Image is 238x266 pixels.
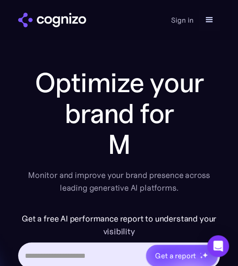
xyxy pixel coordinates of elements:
[198,9,220,31] div: menu
[200,256,203,259] img: star
[207,235,229,257] div: Open Intercom Messenger
[18,169,220,194] div: Monitor and improve your brand presence across leading generative AI platforms.
[18,67,220,129] h1: Optimize your brand for
[171,15,194,25] a: Sign in
[18,13,86,27] img: cognizo logo
[155,250,196,261] div: Get a report
[18,129,220,162] div: M
[200,252,201,254] img: star
[18,13,86,27] a: home
[202,252,208,258] img: star
[18,212,220,238] label: Get a free AI performance report to understand your visibility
